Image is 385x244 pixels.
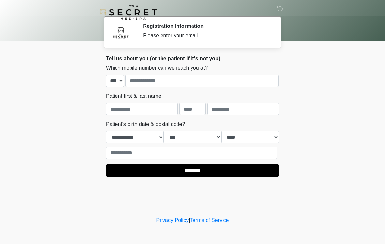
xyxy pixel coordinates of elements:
h2: Tell us about you (or the patient if it's not you) [106,55,279,61]
a: Terms of Service [190,218,229,223]
label: Patient first & last name: [106,92,162,100]
img: It's A Secret Med Spa Logo [100,5,157,20]
label: Patient's birth date & postal code? [106,120,185,128]
img: Agent Avatar [111,23,131,43]
a: Privacy Policy [156,218,189,223]
h2: Registration Information [143,23,269,29]
div: Please enter your email [143,32,269,40]
a: | [189,218,190,223]
label: Which mobile number can we reach you at? [106,64,208,72]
